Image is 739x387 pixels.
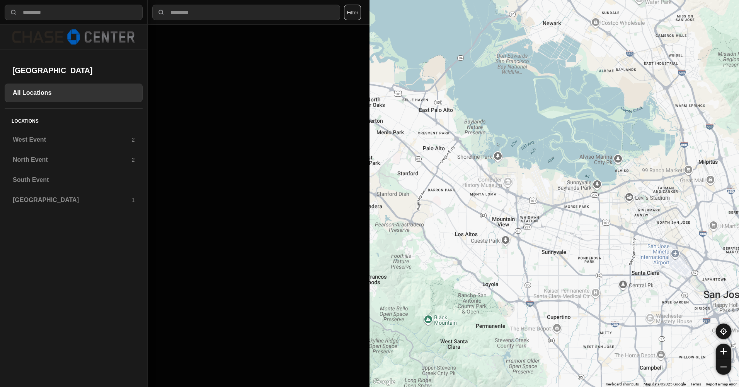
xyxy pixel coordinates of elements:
a: [GEOGRAPHIC_DATA]1 [5,191,143,209]
img: logo [12,29,135,45]
img: recenter [720,328,727,335]
a: South Event [5,171,143,189]
button: Keyboard shortcuts [606,382,639,387]
img: zoom-out [720,364,727,370]
a: North Event2 [5,151,143,169]
img: Google [371,377,397,387]
h3: South Event [13,175,135,185]
a: Open this area in Google Maps (opens a new window) [371,377,397,387]
h2: [GEOGRAPHIC_DATA] [12,65,135,76]
p: 2 [132,136,135,144]
h3: West Event [13,135,132,144]
button: zoom-in [716,344,731,359]
img: zoom-in [720,348,727,354]
img: search [10,9,17,16]
a: West Event2 [5,130,143,149]
h3: [GEOGRAPHIC_DATA] [13,195,132,205]
button: Filter [344,5,361,20]
a: All Locations [5,84,143,102]
a: Report a map error [706,382,737,386]
h3: All Locations [13,88,135,98]
h3: North Event [13,155,132,164]
a: Terms (opens in new tab) [690,382,701,386]
span: Map data ©2025 Google [644,382,686,386]
button: zoom-out [716,359,731,375]
p: 1 [132,196,135,204]
p: 2 [132,156,135,164]
h5: Locations [5,109,143,130]
button: recenter [716,324,731,339]
img: search [157,9,165,16]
